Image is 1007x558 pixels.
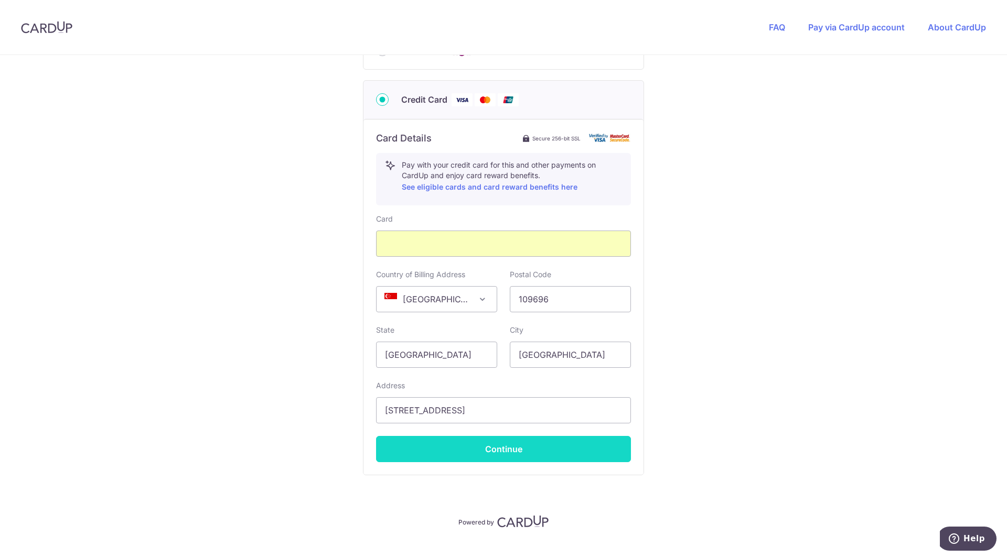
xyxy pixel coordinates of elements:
[376,214,393,224] label: Card
[458,516,494,527] p: Powered by
[401,93,447,106] span: Credit Card
[475,93,496,106] img: Mastercard
[769,22,785,32] a: FAQ
[510,325,523,335] label: City
[498,93,519,106] img: Union Pay
[376,286,497,312] span: Singapore
[376,325,394,335] label: State
[589,134,631,143] img: card secure
[808,22,905,32] a: Pay via CardUp account
[376,380,405,391] label: Address
[376,132,432,145] h6: Card Details
[377,287,497,312] span: Singapore
[532,134,581,143] span: Secure 256-bit SSL
[452,93,473,106] img: Visa
[21,21,72,34] img: CardUp
[940,527,997,553] iframe: Opens a widget where you can find more information
[385,237,622,250] iframe: Secure card payment input frame
[402,182,577,191] a: See eligible cards and card reward benefits here
[497,515,549,528] img: CardUp
[376,269,465,280] label: Country of Billing Address
[510,269,551,280] label: Postal Code
[376,436,631,462] button: Continue
[510,286,631,312] input: Example 123456
[928,22,986,32] a: About CardUp
[376,93,631,106] div: Credit Card Visa Mastercard Union Pay
[402,160,622,193] p: Pay with your credit card for this and other payments on CardUp and enjoy card reward benefits.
